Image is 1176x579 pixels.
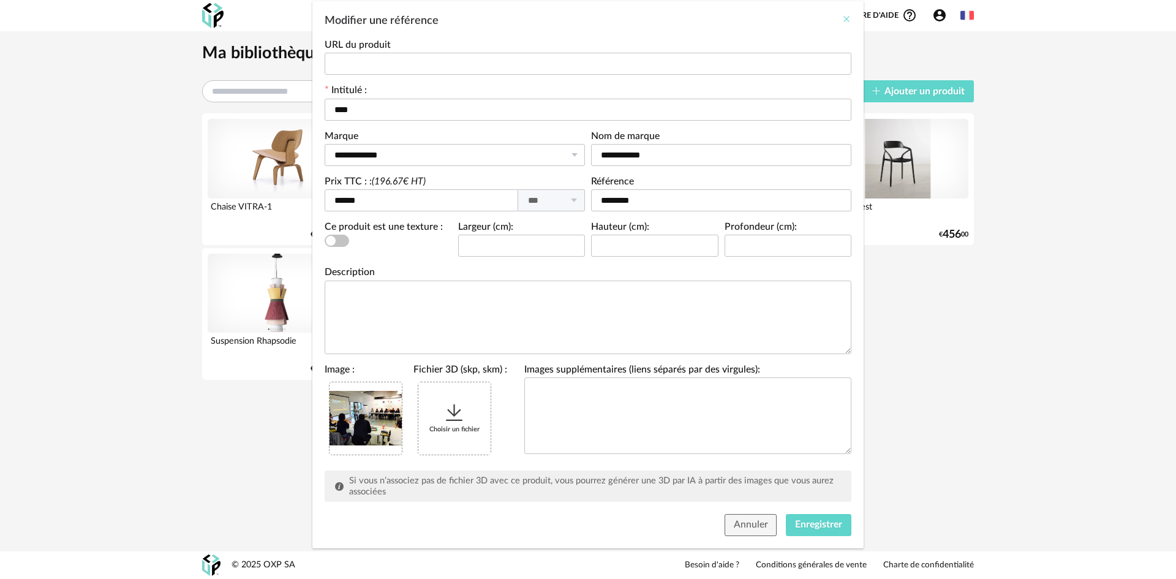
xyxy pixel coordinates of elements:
button: Enregistrer [786,514,851,536]
label: Image : [325,365,355,377]
span: Modifier une référence [325,15,439,26]
label: Nom de marque [591,132,660,144]
label: Hauteur (cm): [591,222,649,235]
button: Annuler [725,514,777,536]
label: Largeur (cm): [458,222,513,235]
label: Description [325,268,375,280]
label: URL du produit [325,40,391,53]
div: Modifier une référence [312,1,864,548]
label: Images supplémentaires (liens séparés par des virgules): [524,365,760,377]
label: Ce produit est une texture : [325,222,443,235]
label: Profondeur (cm): [725,222,797,235]
span: Enregistrer [795,520,842,529]
span: Si vous n’associez pas de fichier 3D avec ce produit, vous pourrez générer une 3D par IA à partir... [349,476,834,496]
label: Fichier 3D (skp, skm) : [413,365,507,377]
button: Close [842,13,851,26]
label: Prix TTC : : [325,176,426,186]
span: Annuler [734,520,768,529]
label: Référence [591,177,634,189]
div: Choisir un fichier [418,382,491,455]
label: Marque [325,132,358,144]
i: (196.67€ HT) [372,176,426,186]
label: Intitulé : [325,86,367,98]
